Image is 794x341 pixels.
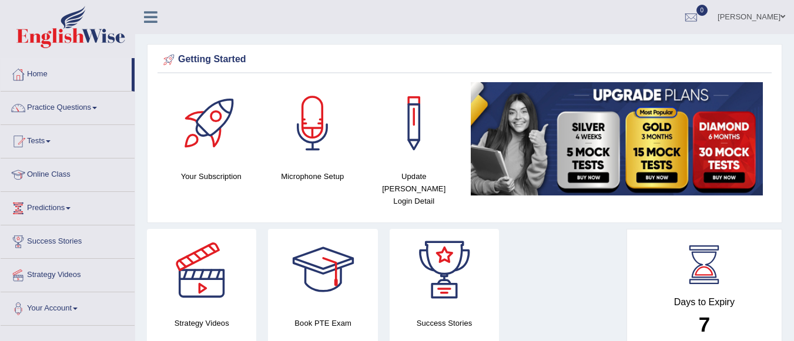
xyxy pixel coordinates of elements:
[1,292,135,322] a: Your Account
[471,82,763,195] img: small5.jpg
[1,225,135,255] a: Success Stories
[1,125,135,154] a: Tests
[1,92,135,121] a: Practice Questions
[1,158,135,188] a: Online Class
[1,192,135,221] a: Predictions
[160,51,769,69] div: Getting Started
[147,317,256,329] h4: Strategy Videos
[696,5,708,16] span: 0
[390,317,499,329] h4: Success Stories
[268,170,358,183] h4: Microphone Setup
[640,297,769,308] h4: Days to Expiry
[1,58,132,87] a: Home
[699,313,710,336] b: 7
[369,170,459,207] h4: Update [PERSON_NAME] Login Detail
[166,170,256,183] h4: Your Subscription
[268,317,377,329] h4: Book PTE Exam
[1,259,135,288] a: Strategy Videos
